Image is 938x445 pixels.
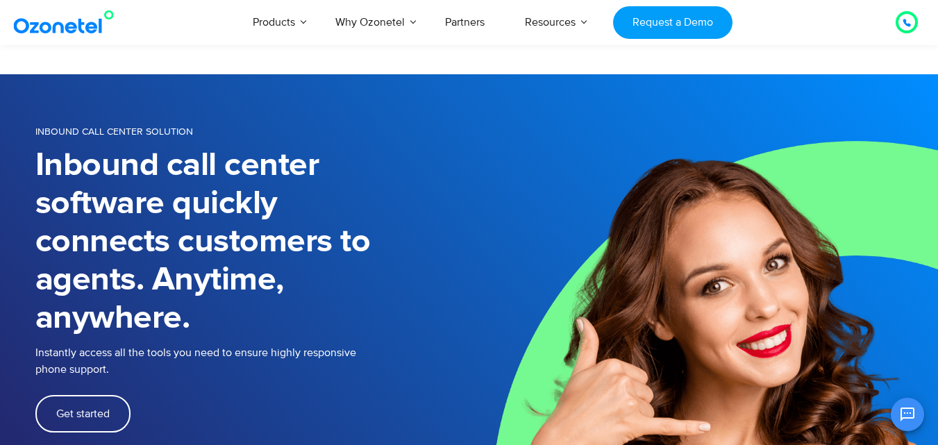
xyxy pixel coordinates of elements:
a: Get started [35,395,131,433]
span: INBOUND CALL CENTER SOLUTION [35,126,193,137]
button: Open chat [891,398,924,431]
span: Get started [56,408,110,419]
h1: Inbound call center software quickly connects customers to agents. Anytime, anywhere. [35,146,469,337]
p: Instantly access all the tools you need to ensure highly responsive phone support. [35,344,469,378]
a: Request a Demo [613,6,732,39]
